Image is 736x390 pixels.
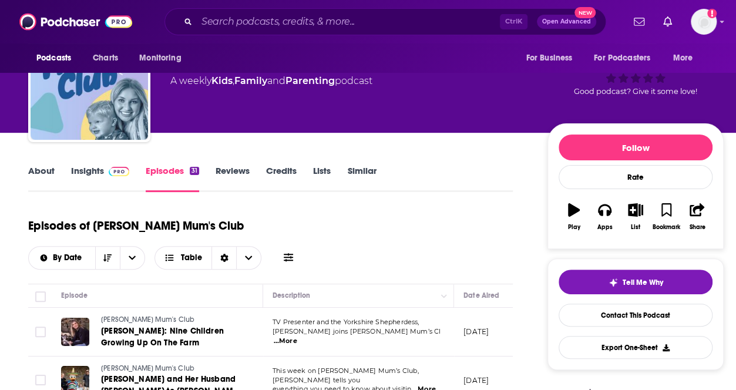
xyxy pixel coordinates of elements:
[266,165,297,192] a: Credits
[71,165,129,192] a: InsightsPodchaser Pro
[691,9,717,35] button: Show profile menu
[93,50,118,66] span: Charts
[274,337,297,346] span: ...More
[190,167,199,175] div: 31
[53,254,86,262] span: By Date
[559,196,589,238] button: Play
[19,11,132,33] img: Podchaser - Follow, Share and Rate Podcasts
[28,218,244,233] h1: Episodes of [PERSON_NAME] Mum's Club
[28,246,145,270] h2: Choose List sort
[95,247,120,269] button: Sort Direction
[164,8,606,35] div: Search podcasts, credits, & more...
[154,246,262,270] button: Choose View
[29,254,95,262] button: open menu
[586,47,667,69] button: open menu
[691,9,717,35] span: Logged in as Naomiumusic
[682,196,713,238] button: Share
[234,75,267,86] a: Family
[559,336,713,359] button: Export One-Sheet
[273,318,419,326] span: TV Presenter and the Yorkshire Shepherdess,
[101,315,242,325] a: [PERSON_NAME] Mum's Club
[120,247,144,269] button: open menu
[216,165,250,192] a: Reviews
[28,165,55,192] a: About
[31,22,148,140] img: Amy Hart's Mum's Club
[347,165,376,192] a: Similar
[28,47,86,69] button: open menu
[35,327,46,337] span: Toggle select row
[559,270,713,294] button: tell me why sparkleTell Me Why
[131,47,196,69] button: open menu
[691,9,717,35] img: User Profile
[170,74,372,88] div: A weekly podcast
[500,14,527,29] span: Ctrl K
[631,224,640,231] div: List
[273,367,419,384] span: This week on [PERSON_NAME] Mum’s Club, [PERSON_NAME] tells you
[146,165,199,192] a: Episodes31
[623,278,663,287] span: Tell Me Why
[653,224,680,231] div: Bookmark
[109,167,129,176] img: Podchaser Pro
[673,50,693,66] span: More
[139,50,181,66] span: Monitoring
[267,75,285,86] span: and
[559,135,713,160] button: Follow
[233,75,234,86] span: ,
[658,12,677,32] a: Show notifications dropdown
[285,75,335,86] a: Parenting
[707,9,717,18] svg: Add a profile image
[101,325,242,349] a: [PERSON_NAME]: Nine Children Growing Up On The Farm
[437,289,451,303] button: Column Actions
[629,12,649,32] a: Show notifications dropdown
[559,304,713,327] a: Contact This Podcast
[181,254,202,262] span: Table
[526,50,572,66] span: For Business
[463,375,489,385] p: [DATE]
[85,47,125,69] a: Charts
[101,364,194,372] span: [PERSON_NAME] Mum's Club
[609,278,618,287] img: tell me why sparkle
[651,196,681,238] button: Bookmark
[574,87,697,96] span: Good podcast? Give it some love!
[101,315,194,324] span: [PERSON_NAME] Mum's Club
[689,224,705,231] div: Share
[594,50,650,66] span: For Podcasters
[574,7,596,18] span: New
[36,50,71,66] span: Podcasts
[101,364,242,374] a: [PERSON_NAME] Mum's Club
[620,196,651,238] button: List
[35,375,46,385] span: Toggle select row
[542,19,591,25] span: Open Advanced
[101,326,224,348] span: [PERSON_NAME]: Nine Children Growing Up On The Farm
[559,165,713,189] div: Rate
[197,12,500,31] input: Search podcasts, credits, & more...
[537,15,596,29] button: Open AdvancedNew
[463,327,489,337] p: [DATE]
[665,47,708,69] button: open menu
[273,288,310,302] div: Description
[61,288,88,302] div: Episode
[211,75,233,86] a: Kids
[211,247,236,269] div: Sort Direction
[517,47,587,69] button: open menu
[463,288,499,302] div: Date Aired
[597,224,613,231] div: Apps
[313,165,331,192] a: Lists
[273,327,441,335] span: [PERSON_NAME] joins [PERSON_NAME] Mum’s Cl
[589,196,620,238] button: Apps
[568,224,580,231] div: Play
